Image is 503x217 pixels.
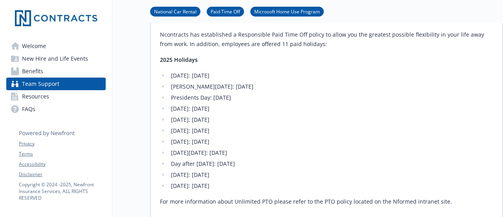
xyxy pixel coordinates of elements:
p: For more information about Unlimited PTO please refer to the PTO policy located on the Nformed in... [160,197,493,206]
a: Team Support [6,78,106,90]
li: [DATE]: [DATE] [169,170,493,180]
a: Disclaimer [19,171,105,178]
li: [DATE]: [DATE] [169,115,493,124]
span: Resources [22,90,49,103]
span: Welcome [22,40,46,52]
li: [DATE]: [DATE] [169,104,493,113]
span: Benefits [22,65,43,78]
a: National Car Rental [150,7,200,15]
li: [DATE]: [DATE] [169,137,493,147]
a: FAQs [6,103,106,115]
p: Ncontracts has established a Responsible Paid Time Off policy to allow you the greatest possible ... [160,30,493,49]
a: New Hire and Life Events [6,52,106,65]
a: Microsoft Home Use Program [250,7,324,15]
a: Welcome [6,40,106,52]
li: [DATE]: [DATE] [169,71,493,80]
span: FAQs [22,103,35,115]
a: Accessibility [19,161,105,168]
li: Presidents Day: [DATE] [169,93,493,102]
li: [DATE][DATE]: [DATE] [169,148,493,158]
li: Day after [DATE]: [DATE] [169,159,493,169]
li: [PERSON_NAME][DATE]: [DATE] [169,82,493,91]
span: New Hire and Life Events [22,52,88,65]
a: Benefits [6,65,106,78]
a: Paid Time Off [207,7,244,15]
li: [DATE]: [DATE] [169,181,493,191]
p: Copyright © 2024 - 2025 , Newfront Insurance Services, ALL RIGHTS RESERVED [19,181,105,201]
a: Privacy [19,140,105,147]
span: Team Support [22,78,59,90]
strong: 2025 Holidays [160,56,198,63]
a: Resources [6,90,106,103]
a: Terms [19,150,105,158]
li: [DATE]: [DATE] [169,126,493,135]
